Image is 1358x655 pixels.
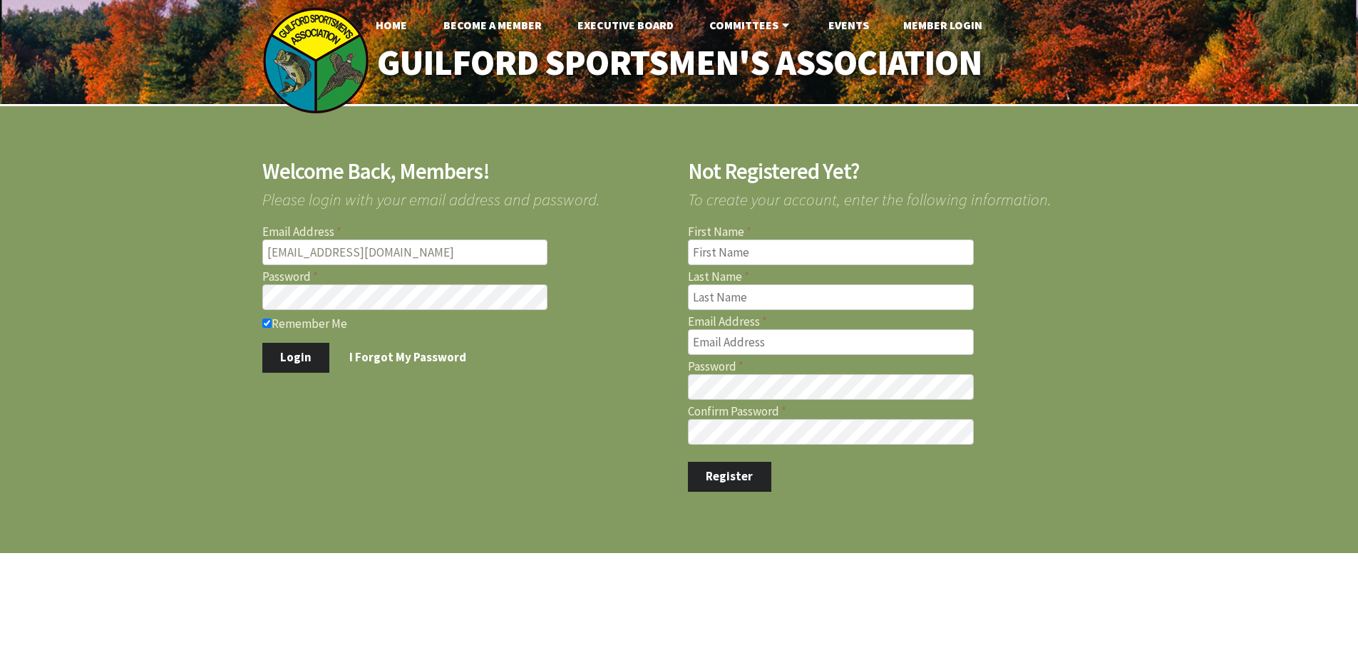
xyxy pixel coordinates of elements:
[688,406,1096,418] label: Confirm Password
[262,319,272,328] input: Remember Me
[262,239,548,265] input: Email Address
[688,239,974,265] input: First Name
[364,11,418,39] a: Home
[698,11,804,39] a: Committees
[262,226,671,238] label: Email Address
[331,343,485,373] a: I Forgot My Password
[688,462,771,492] button: Register
[346,33,1012,93] a: Guilford Sportsmen's Association
[262,182,671,207] span: Please login with your email address and password.
[688,160,1096,182] h2: Not Registered Yet?
[688,361,1096,373] label: Password
[688,329,974,355] input: Email Address
[688,284,974,310] input: Last Name
[432,11,553,39] a: Become A Member
[688,271,1096,283] label: Last Name
[688,316,1096,328] label: Email Address
[262,160,671,182] h2: Welcome Back, Members!
[262,343,330,373] button: Login
[688,226,1096,238] label: First Name
[262,7,369,114] img: logo_sm.png
[892,11,994,39] a: Member Login
[688,182,1096,207] span: To create your account, enter the following information.
[262,271,671,283] label: Password
[817,11,880,39] a: Events
[566,11,685,39] a: Executive Board
[262,316,671,330] label: Remember Me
